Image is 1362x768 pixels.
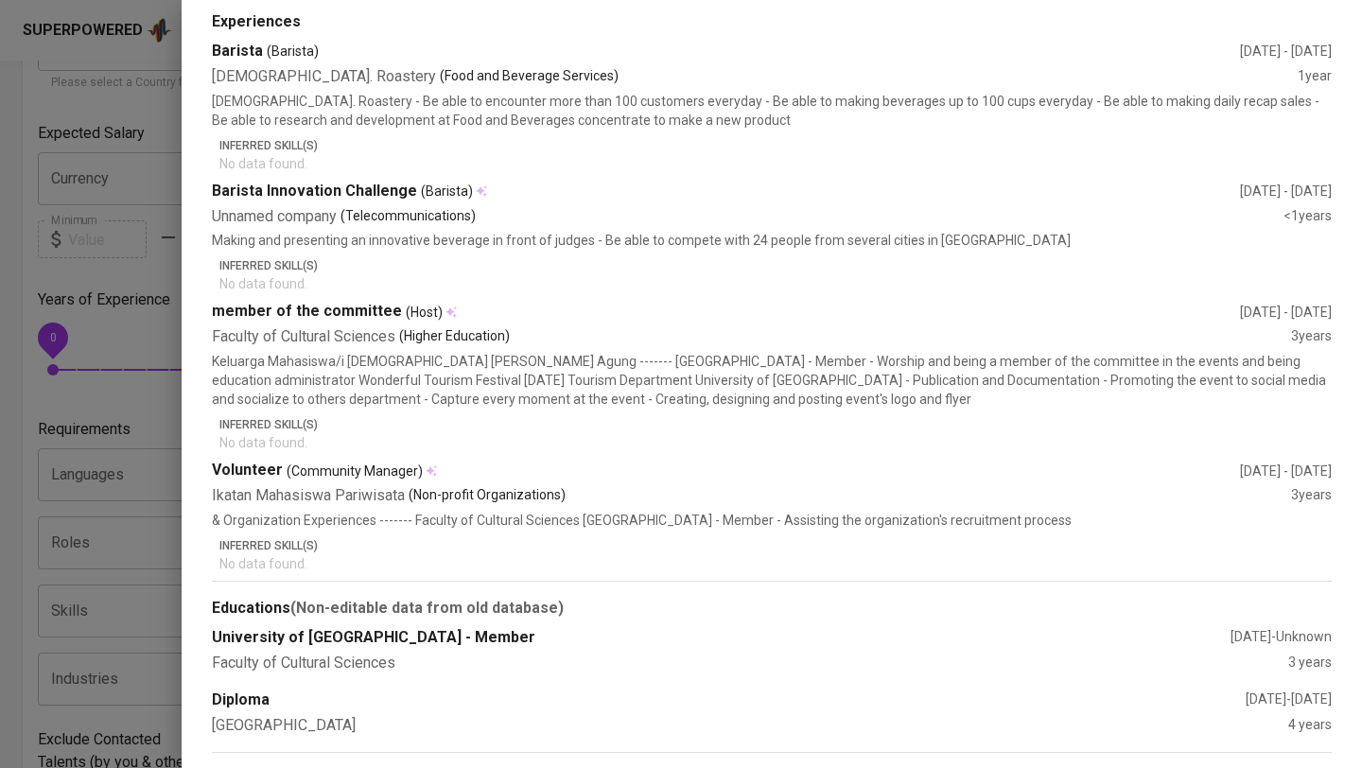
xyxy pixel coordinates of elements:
p: No data found. [219,274,1332,293]
p: No data found. [219,554,1332,573]
div: [GEOGRAPHIC_DATA] [212,715,1288,737]
div: Barista Innovation Challenge [212,181,1240,202]
span: (Community Manager) [287,462,423,480]
div: [DEMOGRAPHIC_DATA]. Roastery [212,66,1298,88]
div: Barista [212,41,1240,62]
div: Diploma [212,689,1246,711]
p: (Telecommunications) [340,206,476,228]
p: [DEMOGRAPHIC_DATA]. Roastery - Be able to encounter more than 100 customers everyday - Be able to... [212,92,1332,130]
p: Keluarga Mahasiswa/i [DEMOGRAPHIC_DATA] [PERSON_NAME] Agung ------- [GEOGRAPHIC_DATA] - Member - ... [212,352,1332,409]
span: (Host) [406,303,443,322]
p: & Organization Experiences ------- Faculty of Cultural Sciences [GEOGRAPHIC_DATA] - Member - Assi... [212,511,1332,530]
p: Inferred Skill(s) [219,416,1332,433]
div: <1 years [1283,206,1332,228]
div: member of the committee [212,301,1240,323]
span: (Barista) [421,182,473,201]
span: (Barista) [267,42,319,61]
div: 4 years [1288,715,1332,737]
div: Ikatan Mahasiswa Pariwisata [212,485,1291,507]
div: Unnamed company [212,206,1283,228]
div: [DATE] - [DATE] [1240,303,1332,322]
div: Educations [212,597,1332,620]
div: Faculty of Cultural Sciences [212,326,1291,348]
div: University of [GEOGRAPHIC_DATA] - Member [212,627,1231,649]
p: Inferred Skill(s) [219,257,1332,274]
div: 3 years [1291,326,1332,348]
p: No data found. [219,154,1332,173]
div: [DATE] - [DATE] [1240,182,1332,201]
div: 1 year [1298,66,1332,88]
div: 3 years [1288,653,1332,674]
p: (Higher Education) [399,326,510,348]
p: No data found. [219,433,1332,452]
p: Making and presenting an innovative beverage in front of judges - Be able to compete with 24 peop... [212,231,1332,250]
p: Inferred Skill(s) [219,537,1332,554]
div: Volunteer [212,460,1240,481]
div: [DATE] - [DATE] [1240,462,1332,480]
span: [DATE] - [DATE] [1246,691,1332,707]
div: Faculty of Cultural Sciences [212,653,1288,674]
p: (Non-profit Organizations) [409,485,566,507]
p: Inferred Skill(s) [219,137,1332,154]
div: 3 years [1291,485,1332,507]
span: [DATE] - Unknown [1231,629,1332,644]
b: (Non-editable data from old database) [290,599,564,617]
div: Experiences [212,11,1332,33]
p: (Food and Beverage Services) [440,66,619,88]
div: [DATE] - [DATE] [1240,42,1332,61]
